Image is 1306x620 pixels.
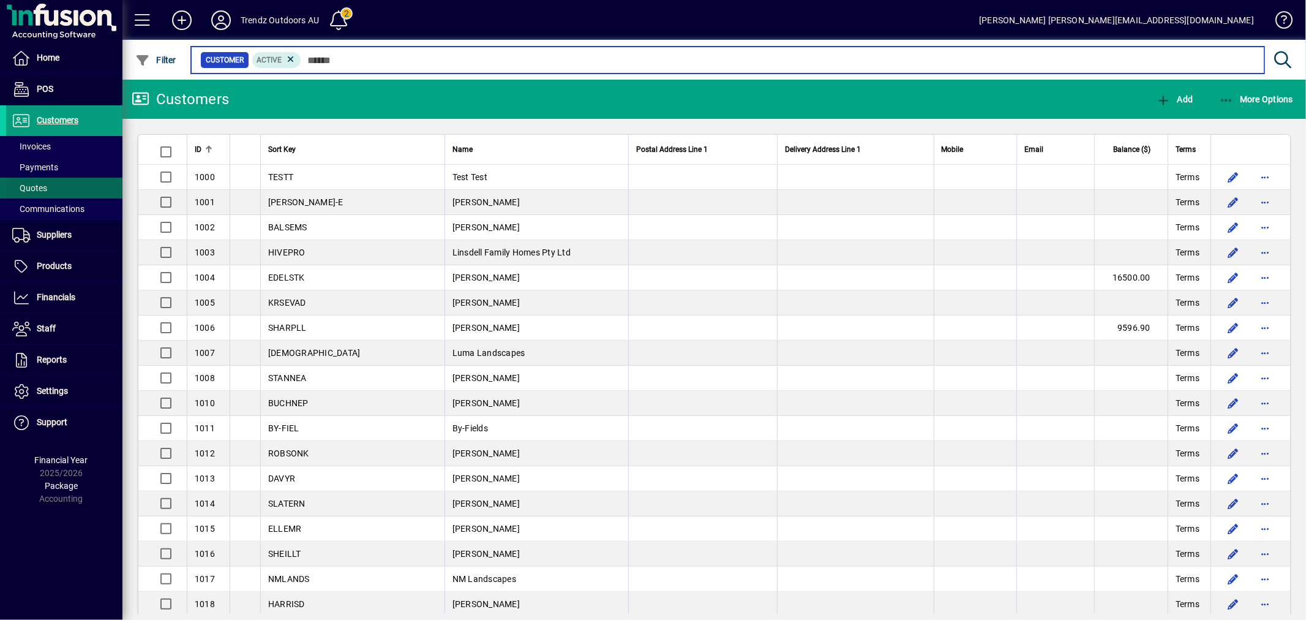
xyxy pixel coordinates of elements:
[452,197,520,207] span: [PERSON_NAME]
[1176,397,1199,409] span: Terms
[195,423,215,433] span: 1011
[1176,271,1199,284] span: Terms
[35,455,88,465] span: Financial Year
[452,323,520,333] span: [PERSON_NAME]
[452,273,520,282] span: [PERSON_NAME]
[452,143,473,156] span: Name
[12,204,84,214] span: Communications
[268,549,301,559] span: SHEILLT
[257,56,282,64] span: Active
[452,248,571,257] span: Linsdell Family Homes Pty Ltd
[12,183,47,193] span: Quotes
[1223,569,1243,589] button: Edit
[268,574,310,584] span: NMLANDS
[1113,143,1150,156] span: Balance ($)
[1094,265,1168,290] td: 16500.00
[195,323,215,333] span: 1006
[268,273,305,282] span: EDELSTK
[195,143,222,156] div: ID
[195,273,215,282] span: 1004
[268,373,307,383] span: STANNEA
[1255,569,1275,589] button: More options
[12,162,58,172] span: Payments
[942,143,1009,156] div: Mobile
[1255,393,1275,413] button: More options
[1255,444,1275,463] button: More options
[132,89,229,109] div: Customers
[1255,418,1275,438] button: More options
[195,448,215,458] span: 1012
[785,143,861,156] span: Delivery Address Line 1
[1255,368,1275,388] button: More options
[1176,196,1199,208] span: Terms
[12,142,51,151] span: Invoices
[37,115,78,125] span: Customers
[268,172,293,182] span: TESTT
[1176,143,1196,156] span: Terms
[1223,192,1243,212] button: Edit
[162,9,201,31] button: Add
[6,282,122,313] a: Financials
[452,398,520,408] span: [PERSON_NAME]
[1024,143,1087,156] div: Email
[1255,343,1275,363] button: More options
[268,323,307,333] span: SHARPLL
[1176,347,1199,359] span: Terms
[195,524,215,534] span: 1015
[268,197,343,207] span: [PERSON_NAME]-E
[1223,293,1243,312] button: Edit
[206,54,244,66] span: Customer
[1223,393,1243,413] button: Edit
[1223,519,1243,539] button: Edit
[1176,246,1199,259] span: Terms
[1094,316,1168,341] td: 9596.90
[1255,469,1275,488] button: More options
[1266,2,1291,42] a: Knowledge Base
[195,599,215,609] span: 1018
[1223,594,1243,614] button: Edit
[37,355,67,365] span: Reports
[1176,372,1199,384] span: Terms
[1255,494,1275,513] button: More options
[37,417,67,427] span: Support
[6,314,122,344] a: Staff
[1176,322,1199,334] span: Terms
[132,49,179,71] button: Filter
[1216,88,1297,110] button: More Options
[452,524,520,534] span: [PERSON_NAME]
[1176,171,1199,183] span: Terms
[195,143,201,156] span: ID
[1255,318,1275,338] button: More options
[6,157,122,178] a: Payments
[1223,167,1243,187] button: Edit
[6,376,122,407] a: Settings
[37,323,56,333] span: Staff
[452,549,520,559] span: [PERSON_NAME]
[452,474,520,483] span: [PERSON_NAME]
[37,261,72,271] span: Products
[6,74,122,105] a: POS
[1176,598,1199,610] span: Terms
[268,524,302,534] span: ELLEMR
[452,143,621,156] div: Name
[37,53,59,62] span: Home
[1255,519,1275,539] button: More options
[1156,94,1193,104] span: Add
[195,348,215,358] span: 1007
[1024,143,1043,156] span: Email
[1255,217,1275,237] button: More options
[195,298,215,308] span: 1005
[37,84,53,94] span: POS
[268,499,306,508] span: SLATERN
[452,448,520,458] span: [PERSON_NAME]
[452,599,520,609] span: [PERSON_NAME]
[1176,497,1199,510] span: Terms
[1223,268,1243,287] button: Edit
[1176,297,1199,309] span: Terms
[1176,523,1199,535] span: Terms
[268,398,309,408] span: BUCHNEP
[268,348,361,358] span: [DEMOGRAPHIC_DATA]
[1223,318,1243,338] button: Edit
[268,143,296,156] span: Sort Key
[1223,243,1243,262] button: Edit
